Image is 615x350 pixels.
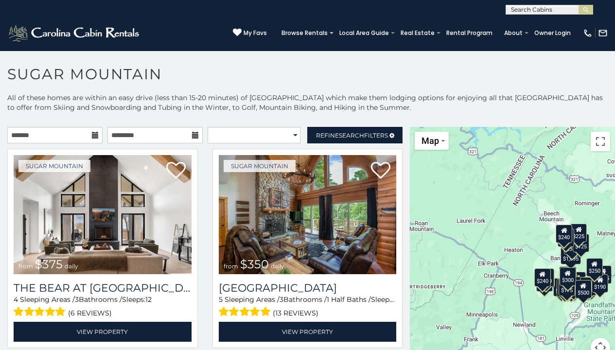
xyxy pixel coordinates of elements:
[14,281,192,295] h3: The Bear At Sugar Mountain
[65,262,78,270] span: daily
[244,29,267,37] span: My Favs
[559,266,576,285] div: $190
[598,28,608,38] img: mail-regular-white.png
[327,295,371,304] span: 1 Half Baths /
[592,274,608,293] div: $190
[75,295,79,304] span: 3
[534,268,551,287] div: $240
[560,267,576,286] div: $300
[68,307,112,319] span: (6 reviews)
[334,26,394,40] a: Local Area Guide
[499,26,527,40] a: About
[307,127,403,143] a: RefineSearchFilters
[586,258,603,277] div: $250
[559,278,575,296] div: $175
[145,295,152,304] span: 12
[583,28,593,38] img: phone-regular-white.png
[415,132,449,150] button: Change map style
[371,161,390,181] a: Add to favorites
[7,23,142,43] img: White-1-2.png
[35,257,63,271] span: $375
[18,160,90,172] a: Sugar Mountain
[166,161,186,181] a: Add to favorites
[219,322,397,342] a: View Property
[219,281,397,295] a: [GEOGRAPHIC_DATA]
[14,295,192,319] div: Sleeping Areas / Bathrooms / Sleeps:
[224,160,296,172] a: Sugar Mountain
[240,257,269,271] span: $350
[18,262,33,270] span: from
[339,132,364,139] span: Search
[280,295,283,304] span: 3
[233,28,267,38] a: My Favs
[441,26,497,40] a: Rental Program
[14,155,192,274] a: The Bear At Sugar Mountain from $375 daily
[529,26,576,40] a: Owner Login
[573,234,589,252] div: $125
[14,322,192,342] a: View Property
[14,281,192,295] a: The Bear At [GEOGRAPHIC_DATA]
[271,262,284,270] span: daily
[595,265,612,284] div: $155
[396,26,439,40] a: Real Estate
[219,295,397,319] div: Sleeping Areas / Bathrooms / Sleeps:
[570,224,587,242] div: $225
[273,307,318,319] span: (13 reviews)
[277,26,333,40] a: Browse Rentals
[316,132,388,139] span: Refine Filters
[14,295,18,304] span: 4
[422,136,439,146] span: Map
[394,295,401,304] span: 12
[219,295,223,304] span: 5
[580,277,597,296] div: $195
[569,272,586,290] div: $200
[556,225,572,243] div: $240
[224,262,238,270] span: from
[219,155,397,274] img: Grouse Moor Lodge
[219,281,397,295] h3: Grouse Moor Lodge
[557,279,573,297] div: $155
[575,280,592,298] div: $500
[14,155,192,274] img: The Bear At Sugar Mountain
[561,246,581,264] div: $1,095
[591,132,610,151] button: Toggle fullscreen view
[219,155,397,274] a: Grouse Moor Lodge from $350 daily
